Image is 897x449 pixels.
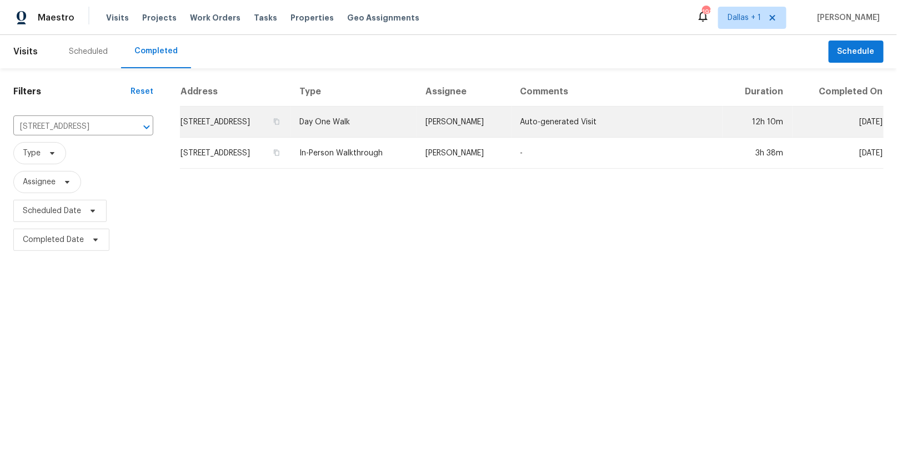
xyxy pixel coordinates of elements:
input: Search for an address... [13,118,122,135]
th: Duration [723,77,793,107]
th: Comments [512,77,723,107]
td: [DATE] [793,138,884,169]
th: Address [180,77,290,107]
span: Visits [106,12,129,23]
div: 192 [702,7,710,18]
th: Assignee [417,77,512,107]
button: Copy Address [272,117,282,127]
td: [DATE] [793,107,884,138]
span: Completed Date [23,234,84,245]
td: [STREET_ADDRESS] [180,107,290,138]
span: Geo Assignments [347,12,419,23]
td: [STREET_ADDRESS] [180,138,290,169]
span: Tasks [254,14,277,22]
span: Work Orders [190,12,240,23]
button: Open [139,119,154,135]
td: - [512,138,723,169]
span: Type [23,148,41,159]
th: Completed On [793,77,884,107]
span: Schedule [838,45,875,59]
span: Properties [290,12,334,23]
div: Scheduled [69,46,108,57]
span: Dallas + 1 [728,12,761,23]
h1: Filters [13,86,131,97]
span: Projects [142,12,177,23]
td: Day One Walk [290,107,417,138]
div: Reset [131,86,153,97]
td: Auto-generated Visit [512,107,723,138]
span: Scheduled Date [23,205,81,216]
th: Type [290,77,417,107]
td: In-Person Walkthrough [290,138,417,169]
td: 3h 38m [723,138,793,169]
span: Maestro [38,12,74,23]
button: Schedule [829,41,884,63]
span: Assignee [23,176,56,188]
span: [PERSON_NAME] [813,12,880,23]
td: [PERSON_NAME] [417,138,512,169]
span: Visits [13,39,38,64]
button: Copy Address [272,148,282,158]
td: [PERSON_NAME] [417,107,512,138]
td: 12h 10m [723,107,793,138]
div: Completed [134,46,178,57]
